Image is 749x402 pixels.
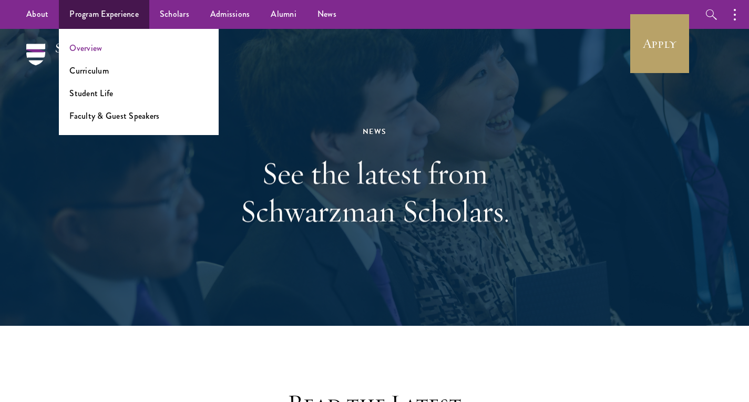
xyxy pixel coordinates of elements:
a: Apply [630,14,689,73]
a: Overview [69,42,102,54]
h1: See the latest from Schwarzman Scholars. [193,154,556,230]
img: Schwarzman Scholars [26,44,137,80]
a: Faculty & Guest Speakers [69,110,159,122]
a: Curriculum [69,65,109,77]
div: News [193,125,556,138]
a: Student Life [69,87,113,99]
